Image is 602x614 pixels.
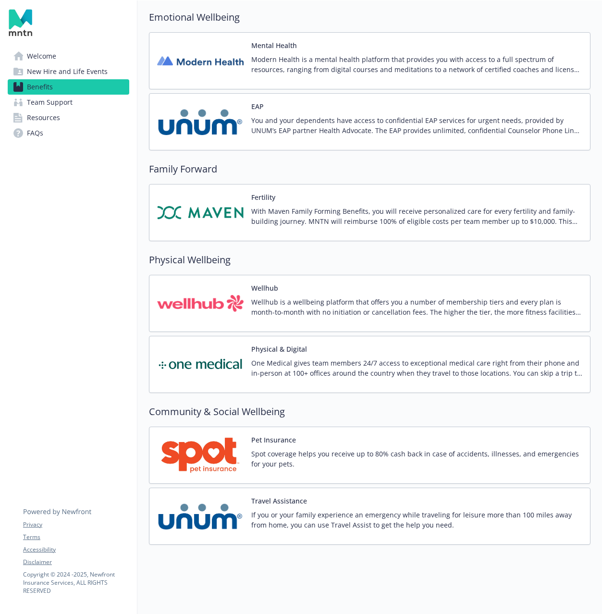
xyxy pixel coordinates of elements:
[157,101,244,142] img: UNUM carrier logo
[8,125,129,141] a: FAQs
[157,435,244,476] img: Spot Pet Insurance carrier logo
[8,95,129,110] a: Team Support
[251,344,307,354] button: Physical & Digital
[251,510,582,530] p: If you or your family experience an emergency while traveling for leisure more than 100 miles awa...
[251,297,582,317] p: Wellhub is a wellbeing platform that offers you a number of membership tiers and every plan is mo...
[23,545,129,554] a: Accessibility
[157,496,244,537] img: UNUM carrier logo
[149,405,590,419] h2: Community & Social Wellbeing
[149,253,590,267] h2: Physical Wellbeing
[157,40,244,81] img: Modern Health carrier logo
[251,40,297,50] button: Mental Health
[251,115,582,135] p: You and your dependents have access to confidential EAP services for urgent needs, provided by UN...
[157,344,244,385] img: One Medical carrier logo
[23,558,129,566] a: Disclaimer
[23,520,129,529] a: Privacy
[251,54,582,74] p: Modern Health is a mental health platform that provides you with access to a full spectrum of res...
[251,206,582,226] p: With Maven Family Forming Benefits, you will receive personalized care for every fertility and fa...
[8,79,129,95] a: Benefits
[27,95,73,110] span: Team Support
[157,283,244,324] img: Wellhub carrier logo
[8,110,129,125] a: Resources
[251,192,275,202] button: Fertility
[27,125,43,141] span: FAQs
[23,533,129,541] a: Terms
[251,283,278,293] button: Wellhub
[23,570,129,595] p: Copyright © 2024 - 2025 , Newfront Insurance Services, ALL RIGHTS RESERVED
[27,64,108,79] span: New Hire and Life Events
[8,64,129,79] a: New Hire and Life Events
[251,358,582,378] p: One Medical gives team members 24/7 access to exceptional medical care right from their phone and...
[27,79,53,95] span: Benefits
[251,101,264,111] button: EAP
[27,110,60,125] span: Resources
[251,449,582,469] p: Spot coverage helps you receive up to 80% cash back in case of accidents, illnesses, and emergenc...
[27,49,56,64] span: Welcome
[251,496,307,506] button: Travel Assistance
[8,49,129,64] a: Welcome
[251,435,296,445] button: Pet Insurance
[149,162,590,176] h2: Family Forward
[157,192,244,233] img: Maven carrier logo
[149,10,590,25] h2: Emotional Wellbeing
